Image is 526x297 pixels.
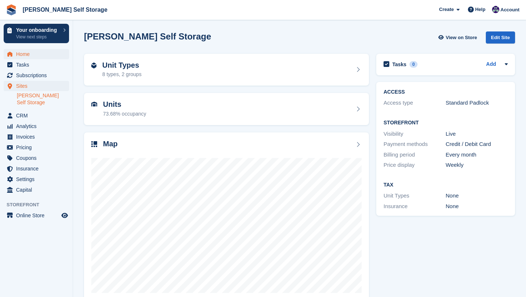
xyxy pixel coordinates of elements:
div: Unit Types [384,192,446,200]
img: stora-icon-8386f47178a22dfd0bd8f6a31ec36ba5ce8667c1dd55bd0f319d3a0aa187defe.svg [6,4,17,15]
span: Capital [16,185,60,195]
span: Tasks [16,60,60,70]
div: 8 types, 2 groups [102,71,141,78]
span: Create [439,6,454,13]
a: Unit Types 8 types, 2 groups [84,54,369,86]
div: Live [446,130,508,138]
span: Home [16,49,60,59]
div: Edit Site [486,31,515,44]
div: Every month [446,151,508,159]
h2: Units [103,100,146,109]
img: unit-icn-7be61d7bf1b0ce9d3e12c5938cc71ed9869f7b940bace4675aadf7bd6d80202e.svg [91,102,97,107]
a: View on Store [437,31,480,44]
span: Help [475,6,485,13]
a: menu [4,163,69,174]
a: Units 73.68% occupancy [84,93,369,125]
img: map-icn-33ee37083ee616e46c38cad1a60f524a97daa1e2b2c8c0bc3eb3415660979fc1.svg [91,141,97,147]
a: [PERSON_NAME] Self Storage [20,4,110,16]
a: Preview store [60,211,69,220]
a: menu [4,110,69,121]
div: Price display [384,161,446,169]
span: Account [500,6,519,14]
div: 73.68% occupancy [103,110,146,118]
div: None [446,202,508,211]
a: menu [4,174,69,184]
p: Your onboarding [16,27,60,33]
span: Insurance [16,163,60,174]
a: menu [4,210,69,221]
div: Payment methods [384,140,446,148]
span: Coupons [16,153,60,163]
span: Settings [16,174,60,184]
img: Matthew Jones [492,6,499,13]
span: CRM [16,110,60,121]
a: menu [4,153,69,163]
a: Add [486,60,496,69]
span: Storefront [7,201,73,208]
span: Sites [16,81,60,91]
a: menu [4,49,69,59]
a: menu [4,132,69,142]
span: View on Store [446,34,477,41]
a: [PERSON_NAME] Self Storage [17,92,69,106]
div: Credit / Debit Card [446,140,508,148]
h2: ACCESS [384,89,508,95]
a: Your onboarding View next steps [4,24,69,43]
h2: Unit Types [102,61,141,69]
a: menu [4,70,69,80]
div: Insurance [384,202,446,211]
span: Subscriptions [16,70,60,80]
div: Visibility [384,130,446,138]
a: menu [4,81,69,91]
h2: [PERSON_NAME] Self Storage [84,31,211,41]
h2: Storefront [384,120,508,126]
div: 0 [409,61,418,68]
a: menu [4,121,69,131]
div: Billing period [384,151,446,159]
div: Standard Padlock [446,99,508,107]
a: Edit Site [486,31,515,46]
span: Pricing [16,142,60,153]
p: View next steps [16,34,60,40]
a: menu [4,142,69,153]
div: Weekly [446,161,508,169]
h2: Map [103,140,118,148]
span: Online Store [16,210,60,221]
span: Analytics [16,121,60,131]
div: None [446,192,508,200]
div: Access type [384,99,446,107]
span: Invoices [16,132,60,142]
a: menu [4,60,69,70]
img: unit-type-icn-2b2737a686de81e16bb02015468b77c625bbabd49415b5ef34ead5e3b44a266d.svg [91,63,96,68]
a: menu [4,185,69,195]
h2: Tax [384,182,508,188]
h2: Tasks [392,61,407,68]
